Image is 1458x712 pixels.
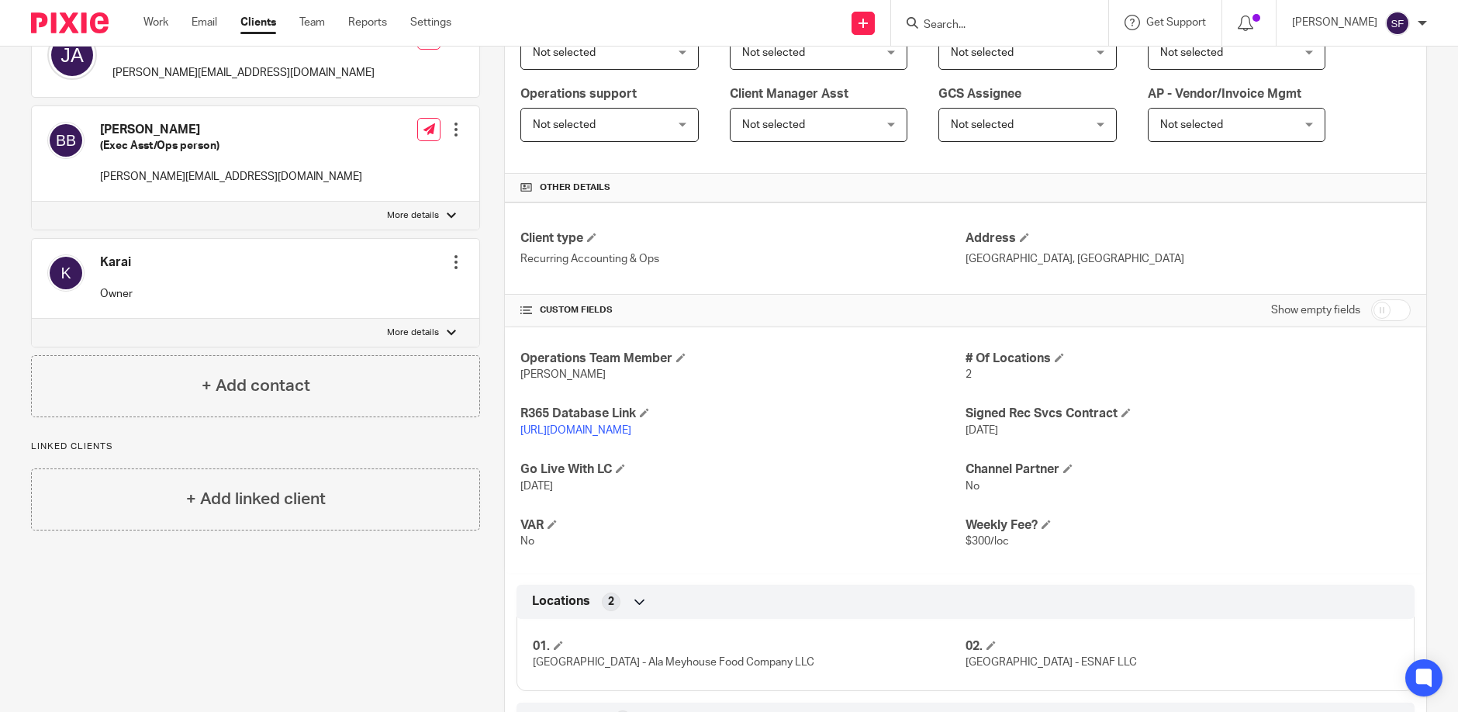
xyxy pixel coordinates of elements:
[966,536,1009,547] span: $300/loc
[520,425,631,436] a: [URL][DOMAIN_NAME]
[520,230,966,247] h4: Client type
[387,327,439,339] p: More details
[192,15,217,30] a: Email
[966,369,972,380] span: 2
[520,251,966,267] p: Recurring Accounting & Ops
[410,15,451,30] a: Settings
[1148,88,1301,100] span: AP - Vendor/Invoice Mgmt
[533,119,596,130] span: Not selected
[47,122,85,159] img: svg%3E
[608,594,614,610] span: 2
[533,47,596,58] span: Not selected
[31,441,480,453] p: Linked clients
[951,47,1014,58] span: Not selected
[540,181,610,194] span: Other details
[1385,11,1410,36] img: svg%3E
[520,481,553,492] span: [DATE]
[533,638,966,655] h4: 01.
[1292,15,1377,30] p: [PERSON_NAME]
[966,425,998,436] span: [DATE]
[966,351,1411,367] h4: # Of Locations
[520,88,637,100] span: Operations support
[520,369,606,380] span: [PERSON_NAME]
[742,47,805,58] span: Not selected
[951,119,1014,130] span: Not selected
[520,304,966,316] h4: CUSTOM FIELDS
[966,481,979,492] span: No
[938,88,1021,100] span: GCS Assignee
[966,230,1411,247] h4: Address
[31,12,109,33] img: Pixie
[532,593,590,610] span: Locations
[520,351,966,367] h4: Operations Team Member
[730,88,848,100] span: Client Manager Asst
[966,638,1398,655] h4: 02.
[520,536,534,547] span: No
[966,461,1411,478] h4: Channel Partner
[47,254,85,292] img: svg%3E
[299,15,325,30] a: Team
[348,15,387,30] a: Reports
[1146,17,1206,28] span: Get Support
[100,286,133,302] p: Owner
[100,122,362,138] h4: [PERSON_NAME]
[520,461,966,478] h4: Go Live With LC
[387,209,439,222] p: More details
[1160,119,1223,130] span: Not selected
[742,119,805,130] span: Not selected
[966,251,1411,267] p: [GEOGRAPHIC_DATA], [GEOGRAPHIC_DATA]
[100,254,133,271] h4: Karai
[100,169,362,185] p: [PERSON_NAME][EMAIL_ADDRESS][DOMAIN_NAME]
[922,19,1062,33] input: Search
[1160,47,1223,58] span: Not selected
[112,65,375,81] p: [PERSON_NAME][EMAIL_ADDRESS][DOMAIN_NAME]
[520,406,966,422] h4: R365 Database Link
[520,517,966,534] h4: VAR
[202,374,310,398] h4: + Add contact
[143,15,168,30] a: Work
[47,30,97,80] img: svg%3E
[186,487,326,511] h4: + Add linked client
[966,657,1137,668] span: [GEOGRAPHIC_DATA] - ESNAF LLC
[966,517,1411,534] h4: Weekly Fee?
[240,15,276,30] a: Clients
[966,406,1411,422] h4: Signed Rec Svcs Contract
[1271,302,1360,318] label: Show empty fields
[533,657,814,668] span: [GEOGRAPHIC_DATA] - Ala Meyhouse Food Company LLC
[100,138,362,154] h5: (Exec Asst/Ops person)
